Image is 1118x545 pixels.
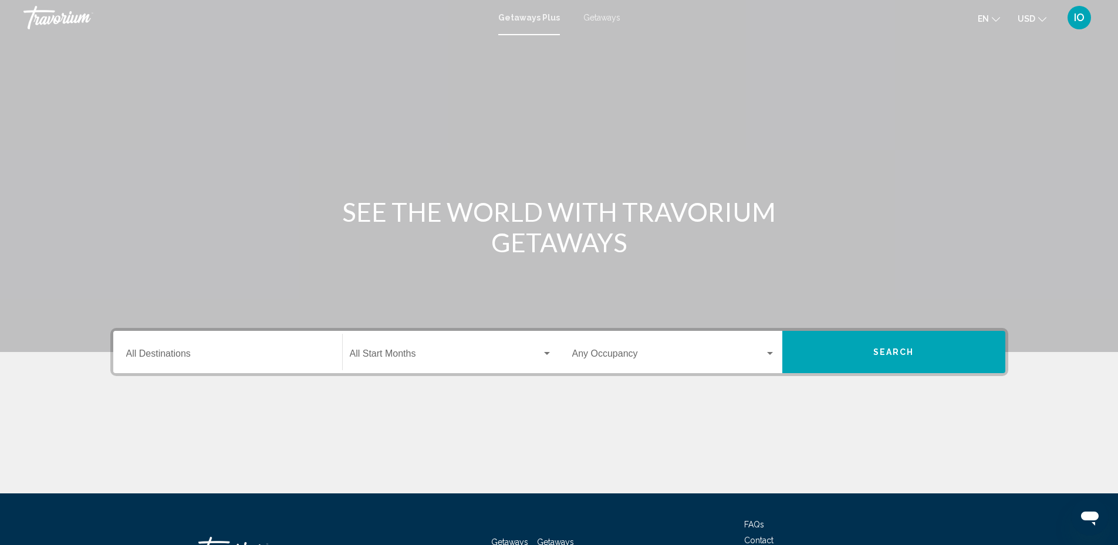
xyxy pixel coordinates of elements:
div: Search widget [113,331,1005,373]
button: Change language [978,10,1000,27]
h1: SEE THE WORLD WITH TRAVORIUM GETAWAYS [339,197,779,258]
button: User Menu [1064,5,1095,30]
a: Getaways Plus [498,13,560,22]
button: Change currency [1018,10,1046,27]
span: IO [1074,12,1085,23]
span: en [978,14,989,23]
a: FAQs [744,520,764,529]
span: Search [873,348,914,357]
iframe: Poga, lai palaistu ziņojumapmaiņas logu [1071,498,1109,536]
a: Contact [744,536,774,545]
a: Getaways [583,13,620,22]
span: USD [1018,14,1035,23]
a: Travorium [23,6,487,29]
button: Search [782,331,1005,373]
